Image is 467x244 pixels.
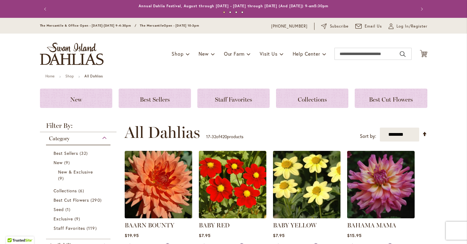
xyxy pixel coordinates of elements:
img: Baarn Bounty [125,151,192,218]
button: 3 of 4 [235,11,237,13]
a: Best Sellers [119,89,191,108]
span: Our Farm [224,50,245,57]
a: New [40,89,112,108]
span: New [199,50,209,57]
a: Best Cut Flowers [355,89,427,108]
span: Open - [DATE] 10-3pm [164,24,199,28]
img: BABY RED [199,151,266,218]
span: Best Cut Flowers [369,96,413,103]
a: Log In/Register [389,23,427,29]
span: Exclusive [54,216,73,222]
span: Subscribe [330,23,349,29]
a: Email Us [355,23,382,29]
span: 119 [87,225,98,231]
a: New &amp; Exclusive [58,169,100,181]
span: Shop [172,50,183,57]
a: Collections [54,187,105,194]
span: Best Sellers [54,150,78,156]
a: Bahama Mama [347,214,415,220]
span: 1 [65,206,72,213]
a: Best Sellers [54,150,105,156]
a: Staff Favorites [54,225,105,231]
span: Help Center [293,50,320,57]
span: Staff Favorites [215,96,252,103]
span: Collections [54,188,77,194]
span: 9 [74,216,82,222]
a: BABY YELLOW [273,214,340,220]
span: All Dahlias [124,123,200,142]
span: Email Us [365,23,382,29]
span: $7.95 [199,233,211,238]
a: store logo [40,43,104,65]
strong: Filter By: [40,122,117,132]
span: $19.95 [125,233,139,238]
span: New [70,96,82,103]
a: BAARN BOUNTY [125,222,174,229]
a: Baarn Bounty [125,214,192,220]
span: Seed [54,207,64,212]
span: Collections [298,96,327,103]
a: BABY RED [199,222,230,229]
a: Home [45,74,55,78]
button: 2 of 4 [229,11,231,13]
span: The Mercantile & Office Open - [DATE]-[DATE] 9-4:30pm / The Mercantile [40,24,164,28]
span: Visit Us [260,50,277,57]
label: Sort by: [360,131,376,142]
a: [PHONE_NUMBER] [271,23,308,29]
span: 9 [64,159,71,166]
span: Best Cut Flowers [54,197,89,203]
span: Best Sellers [140,96,170,103]
button: Next [415,3,427,15]
a: Shop [65,74,74,78]
span: $7.95 [273,233,285,238]
span: 32 [212,134,216,139]
span: New [54,160,63,165]
span: Log In/Register [396,23,427,29]
a: Seed [54,206,105,213]
button: 4 of 4 [241,11,243,13]
a: Subscribe [321,23,349,29]
button: Previous [40,3,52,15]
strong: All Dahlias [84,74,103,78]
a: Staff Favorites [197,89,270,108]
a: BAHAMA MAMA [347,222,396,229]
a: Exclusive [54,216,105,222]
a: BABY YELLOW [273,222,317,229]
span: 420 [220,134,227,139]
p: - of products [206,132,243,142]
span: 17 [206,134,210,139]
span: 290 [90,197,103,203]
button: 1 of 4 [223,11,225,13]
a: Annual Dahlia Festival, August through [DATE] - [DATE] through [DATE] (And [DATE]) 9-am5:30pm [139,4,328,8]
span: 9 [58,175,65,181]
img: BABY YELLOW [273,151,340,218]
img: Bahama Mama [347,151,415,218]
span: 32 [80,150,89,156]
a: Best Cut Flowers [54,197,105,203]
a: Collections [276,89,348,108]
span: $15.95 [347,233,362,238]
span: New & Exclusive [58,169,93,175]
span: Staff Favorites [54,225,85,231]
span: Category [49,135,70,142]
a: New [54,159,105,166]
span: 6 [78,187,86,194]
a: BABY RED [199,214,266,220]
